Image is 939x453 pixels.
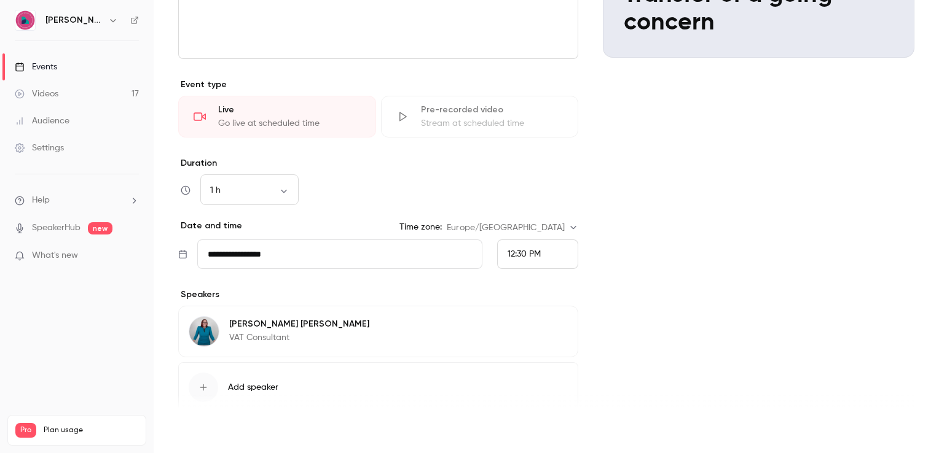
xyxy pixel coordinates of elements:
[178,96,376,137] div: LiveGo live at scheduled time
[32,222,81,234] a: SpeakerHub
[15,115,69,127] div: Audience
[421,117,564,130] div: Stream at scheduled time
[178,288,578,301] p: Speakers
[421,104,564,116] div: Pre-recorded video
[15,423,36,438] span: Pro
[399,221,442,233] label: Time zone:
[178,79,578,91] p: Event type
[15,61,57,73] div: Events
[178,157,578,169] label: Duration
[218,104,361,116] div: Live
[228,381,278,393] span: Add speaker
[124,250,139,261] iframe: Noticeable Trigger
[44,425,138,435] span: Plan usage
[218,117,361,130] div: Go live at scheduled time
[32,194,50,207] span: Help
[32,249,78,262] span: What's new
[229,331,369,344] p: VAT Consultant
[497,239,578,269] div: From
[508,250,541,258] span: 12:30 PM
[447,222,578,234] div: Europe/[GEOGRAPHIC_DATA]
[178,419,222,443] button: Save
[189,317,219,346] img: Hilary Bevan
[200,184,299,196] div: 1 h
[15,88,58,100] div: Videos
[178,306,578,357] div: Hilary Bevan[PERSON_NAME] [PERSON_NAME]VAT Consultant
[45,14,103,26] h6: [PERSON_NAME] VAT Consultancy Limited
[15,194,139,207] li: help-dropdown-opener
[178,220,242,232] p: Date and time
[381,96,579,137] div: Pre-recorded videoStream at scheduled time
[178,362,578,412] button: Add speaker
[15,10,35,30] img: Bevan VAT Consultancy Limited
[88,222,112,234] span: new
[229,318,369,330] p: [PERSON_NAME] [PERSON_NAME]
[15,142,64,154] div: Settings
